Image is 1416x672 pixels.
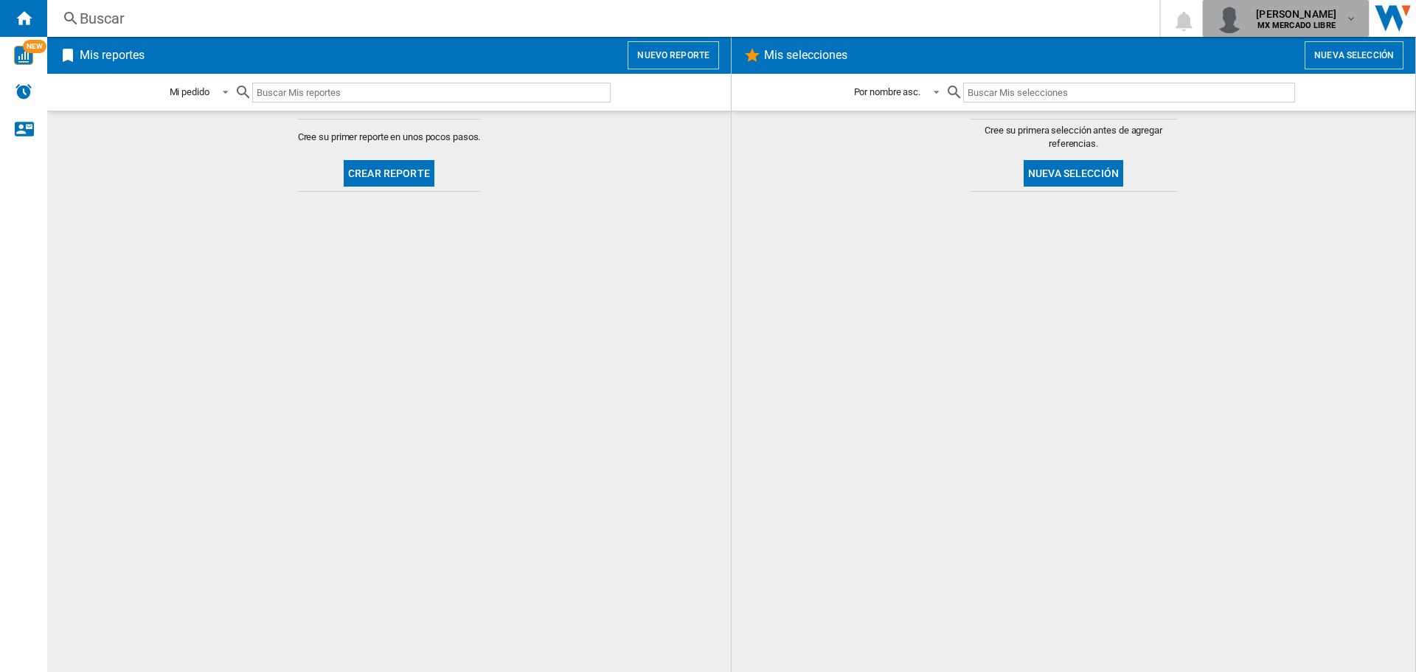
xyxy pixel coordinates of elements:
[1215,4,1244,33] img: profile.jpg
[854,86,921,97] div: Por nombre asc.
[1256,7,1336,21] span: [PERSON_NAME]
[77,41,147,69] h2: Mis reportes
[23,40,46,53] span: NEW
[628,41,719,69] button: Nuevo reporte
[14,46,33,65] img: wise-card.svg
[971,124,1177,150] span: Cree su primera selección antes de agregar referencias.
[298,131,481,144] span: Cree su primer reporte en unos pocos pasos.
[15,83,32,100] img: alerts-logo.svg
[1305,41,1403,69] button: Nueva selección
[80,8,1121,29] div: Buscar
[963,83,1294,103] input: Buscar Mis selecciones
[344,160,434,187] button: Crear reporte
[1257,21,1336,30] b: MX MERCADO LIBRE
[170,86,209,97] div: Mi pedido
[761,41,851,69] h2: Mis selecciones
[1024,160,1123,187] button: Nueva selección
[252,83,611,103] input: Buscar Mis reportes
